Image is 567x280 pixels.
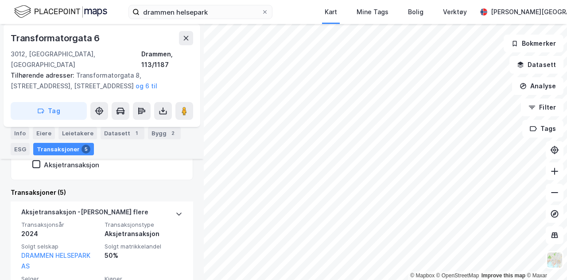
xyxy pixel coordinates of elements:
div: Transformatorgata 6 [11,31,101,45]
div: 50% [105,250,183,261]
div: Transaksjoner [33,143,94,155]
div: Info [11,127,29,139]
a: OpenStreetMap [436,272,479,279]
div: Kart [325,7,337,17]
button: Datasett [509,56,563,74]
div: Leietakere [58,127,97,139]
a: Improve this map [482,272,525,279]
span: Solgt matrikkelandel [105,243,183,250]
span: Transaksjonsår [21,221,99,229]
div: 1 [132,129,141,138]
div: Eiere [33,127,55,139]
div: Mine Tags [357,7,388,17]
div: Datasett [101,127,144,139]
div: Transformatorgata 8, [STREET_ADDRESS], [STREET_ADDRESS] [11,70,186,91]
img: logo.f888ab2527a4732fd821a326f86c7f29.svg [14,4,107,20]
div: Transaksjoner (5) [11,187,193,198]
a: Mapbox [410,272,435,279]
div: Kontrollprogram for chat [523,237,567,280]
div: Verktøy [443,7,467,17]
div: Drammen, 113/1187 [141,49,193,70]
div: Aksjetransaksjon [105,229,183,239]
button: Bokmerker [504,35,563,52]
div: 2024 [21,229,99,239]
button: Tag [11,102,87,120]
a: DRAMMEN HELSEPARK AS [21,252,90,270]
div: 2 [168,129,177,138]
iframe: Chat Widget [523,237,567,280]
span: Solgt selskap [21,243,99,250]
div: 5 [82,145,90,154]
div: ESG [11,143,30,155]
div: Aksjetransaksjon [44,161,99,169]
input: Søk på adresse, matrikkel, gårdeiere, leietakere eller personer [140,5,261,19]
div: 3012, [GEOGRAPHIC_DATA], [GEOGRAPHIC_DATA] [11,49,141,70]
div: Aksjetransaksjon - [PERSON_NAME] flere [21,207,148,221]
div: Bolig [408,7,423,17]
span: Transaksjonstype [105,221,183,229]
button: Tags [522,120,563,138]
button: Filter [521,99,563,116]
button: Analyse [512,77,563,95]
div: Bygg [148,127,181,139]
span: Tilhørende adresser: [11,71,76,79]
